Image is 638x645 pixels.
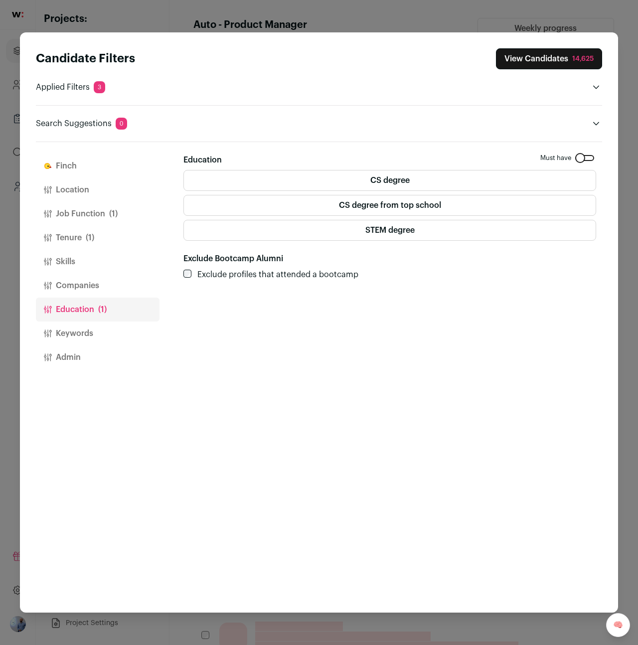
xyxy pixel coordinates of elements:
label: STEM degree [183,220,596,241]
label: Exclude profiles that attended a bootcamp [197,269,358,281]
span: (1) [109,208,118,220]
span: 0 [116,118,127,130]
a: 🧠 [606,613,630,637]
button: Open applied filters [590,81,602,93]
strong: Candidate Filters [36,53,135,65]
button: Education(1) [36,298,159,322]
span: Must have [540,154,571,162]
p: Applied Filters [36,81,105,93]
span: 3 [94,81,105,93]
label: Exclude Bootcamp Alumni [183,253,283,265]
button: Admin [36,345,159,369]
label: CS degree from top school [183,195,596,216]
button: Close search preferences [496,48,602,69]
button: Keywords [36,322,159,345]
div: 14,625 [572,54,594,64]
button: Companies [36,274,159,298]
span: (1) [98,304,107,316]
button: Job Function(1) [36,202,159,226]
button: Location [36,178,159,202]
span: (1) [86,232,94,244]
button: Skills [36,250,159,274]
label: Education [183,154,222,166]
p: Search Suggestions [36,118,127,130]
label: CS degree [183,170,596,191]
button: Finch [36,154,159,178]
button: Tenure(1) [36,226,159,250]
